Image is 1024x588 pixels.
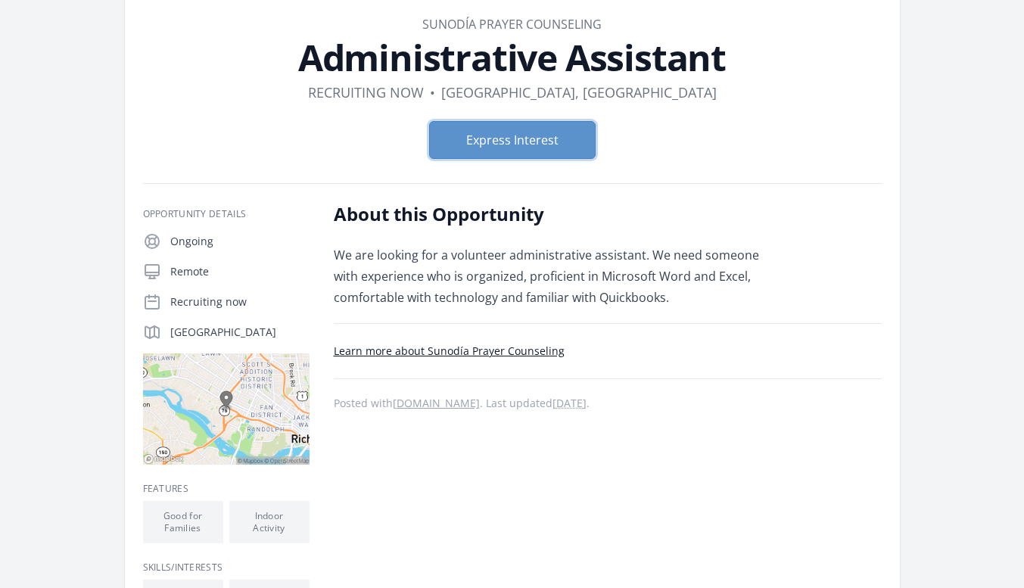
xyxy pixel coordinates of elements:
p: Recruiting now [170,294,310,310]
a: Sunodía Prayer Counseling [422,16,602,33]
abbr: Mon, Jan 30, 2023 5:13 AM [552,396,587,410]
a: Learn more about Sunodía Prayer Counseling [334,344,565,358]
h3: Opportunity Details [143,208,310,220]
dd: [GEOGRAPHIC_DATA], [GEOGRAPHIC_DATA] [441,82,717,103]
img: Map [143,353,310,465]
a: [DOMAIN_NAME] [393,396,480,410]
p: Posted with . Last updated . [334,397,882,409]
h3: Features [143,483,310,495]
li: Indoor Activity [229,501,310,543]
p: Remote [170,264,310,279]
h1: Administrative Assistant [143,39,882,76]
p: We are looking for a volunteer administrative assistant. We need someone with experience who is o... [334,244,777,308]
p: [GEOGRAPHIC_DATA] [170,325,310,340]
h3: Skills/Interests [143,562,310,574]
li: Good for Families [143,501,223,543]
button: Express Interest [429,121,596,159]
p: Ongoing [170,234,310,249]
div: • [430,82,435,103]
h2: About this Opportunity [334,202,777,226]
dd: Recruiting now [308,82,424,103]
